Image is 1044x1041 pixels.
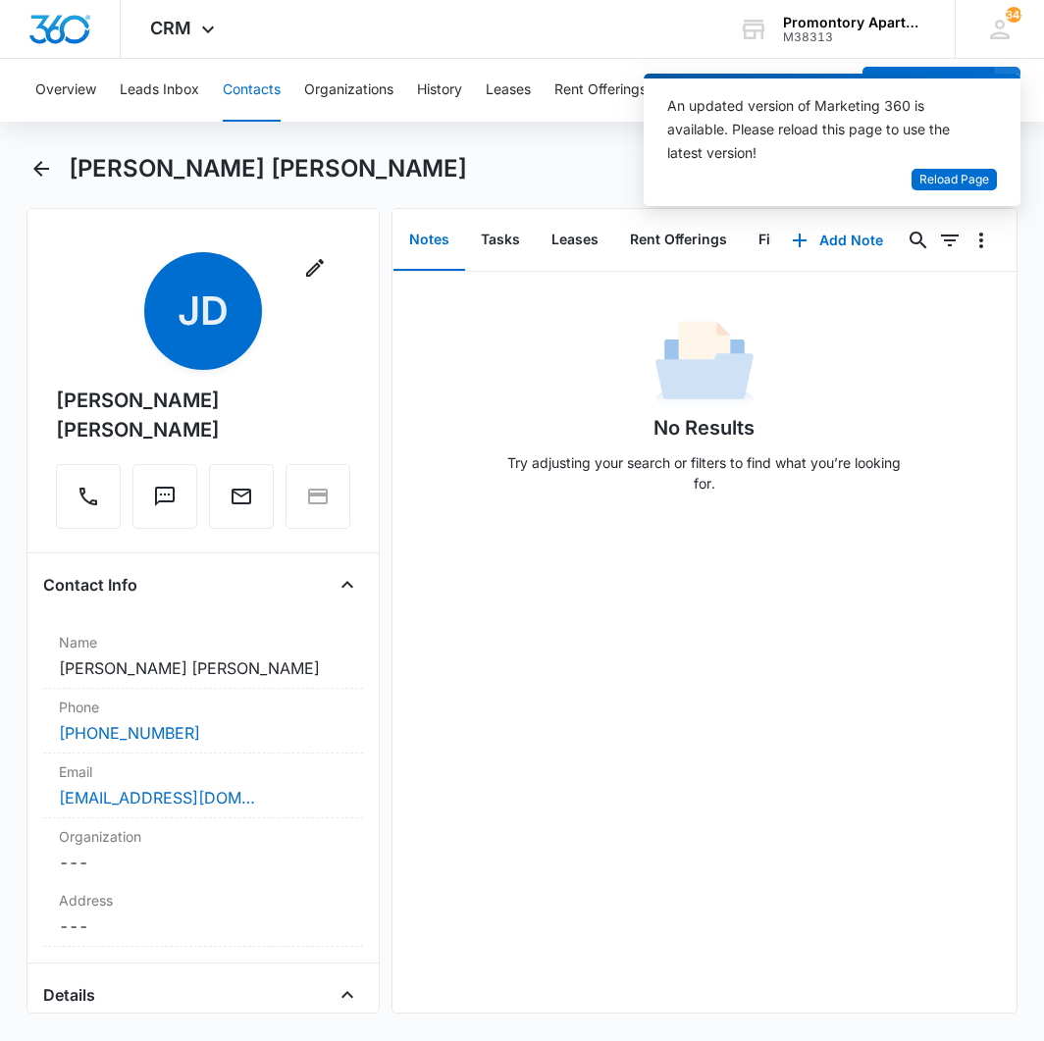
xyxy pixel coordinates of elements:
button: Reload Page [912,169,997,191]
button: Add Contact [862,67,995,114]
button: Search... [903,225,934,256]
span: CRM [150,18,191,38]
button: Text [132,464,197,529]
a: [PHONE_NUMBER] [59,721,200,745]
button: Overflow Menu [966,225,997,256]
button: Organizations [304,59,393,122]
img: No Data [655,315,754,413]
button: History [417,59,462,122]
label: Email [59,761,347,782]
label: Address [59,890,347,911]
label: Name [59,632,347,652]
div: [PERSON_NAME] [PERSON_NAME] [56,386,350,444]
label: Organization [59,826,347,847]
div: account name [783,15,926,30]
button: Overview [35,59,96,122]
h4: Contact Info [43,573,137,597]
button: Lists [812,59,842,122]
span: JD [144,252,262,370]
h4: Details [43,983,95,1007]
div: notifications count [1006,7,1021,23]
span: Reload Page [919,171,989,189]
a: Call [56,494,121,511]
button: Rent Offerings [614,210,743,271]
button: Leads Inbox [120,59,199,122]
button: Tasks [465,210,536,271]
button: Close [332,569,363,600]
button: Rent Offerings [554,59,647,122]
div: An updated version of Marketing 360 is available. Please reload this page to use the latest version! [667,94,973,165]
button: Filters [934,225,966,256]
button: Add Note [772,217,903,264]
div: Name[PERSON_NAME] [PERSON_NAME] [43,624,363,689]
button: Back [26,153,57,184]
button: Leases [536,210,614,271]
h1: No Results [653,413,755,442]
button: Call [56,464,121,529]
button: Email [209,464,274,529]
div: account id [783,30,926,44]
button: Contacts [223,59,281,122]
button: Leases [486,59,531,122]
a: [EMAIL_ADDRESS][DOMAIN_NAME] [59,786,255,809]
dd: [PERSON_NAME] [PERSON_NAME] [59,656,347,680]
a: Text [132,494,197,511]
div: Address--- [43,882,363,947]
button: Tasks [670,59,707,122]
dd: --- [59,851,347,874]
div: Phone[PHONE_NUMBER] [43,689,363,754]
dd: --- [59,914,347,938]
button: Calendar [731,59,789,122]
button: Notes [393,210,465,271]
h1: [PERSON_NAME] [PERSON_NAME] [69,154,467,183]
span: 345 [1006,7,1021,23]
p: Try adjusting your search or filters to find what you’re looking for. [498,452,911,494]
button: Close [332,979,363,1011]
label: Phone [59,697,347,717]
div: Email[EMAIL_ADDRESS][DOMAIN_NAME] [43,754,363,818]
button: Files [743,210,806,271]
a: Email [209,494,274,511]
div: Organization--- [43,818,363,882]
